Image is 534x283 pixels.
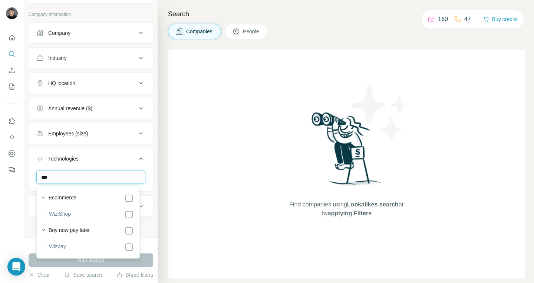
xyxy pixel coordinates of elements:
button: Annual revenue ($) [29,100,153,117]
div: Industry [48,54,67,62]
div: Annual revenue ($) [48,105,92,112]
span: Lookalikes search [347,201,399,208]
button: Search [6,47,18,61]
label: Wizpay [49,243,66,252]
label: Ecommerce [49,194,76,203]
button: Save search [64,271,102,279]
button: Dashboard [6,147,18,160]
button: Company [29,24,153,42]
div: Open Intercom Messenger [7,258,25,276]
button: Keywords [29,197,153,215]
div: HQ location [48,80,75,87]
button: Enrich CSV [6,64,18,77]
button: Industry [29,49,153,67]
button: Use Surfe on LinkedIn [6,114,18,128]
button: Buy credits [483,14,518,24]
div: Technologies [48,155,79,162]
img: Surfe Illustration - Woman searching with binoculars [308,110,385,193]
button: Clear [29,271,50,279]
button: My lists [6,80,18,93]
label: WiziShop [49,210,71,219]
p: 160 [438,15,448,24]
button: HQ location [29,74,153,92]
button: Use Surfe API [6,131,18,144]
h4: Search [168,9,525,19]
img: Avatar [6,7,18,19]
p: 47 [464,15,471,24]
button: Share filters [116,271,153,279]
button: Feedback [6,163,18,176]
div: Employees (size) [48,130,88,137]
span: Find companies using or by [287,200,406,218]
button: Quick start [6,31,18,44]
label: Buy now pay later [49,226,90,235]
span: People [243,28,260,35]
img: Surfe Illustration - Stars [347,79,413,146]
button: Employees (size) [29,125,153,142]
p: Company information [29,11,153,18]
button: Technologies [29,150,153,171]
span: Companies [186,28,213,35]
span: applying Filters [328,210,372,216]
div: Company [48,29,70,37]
